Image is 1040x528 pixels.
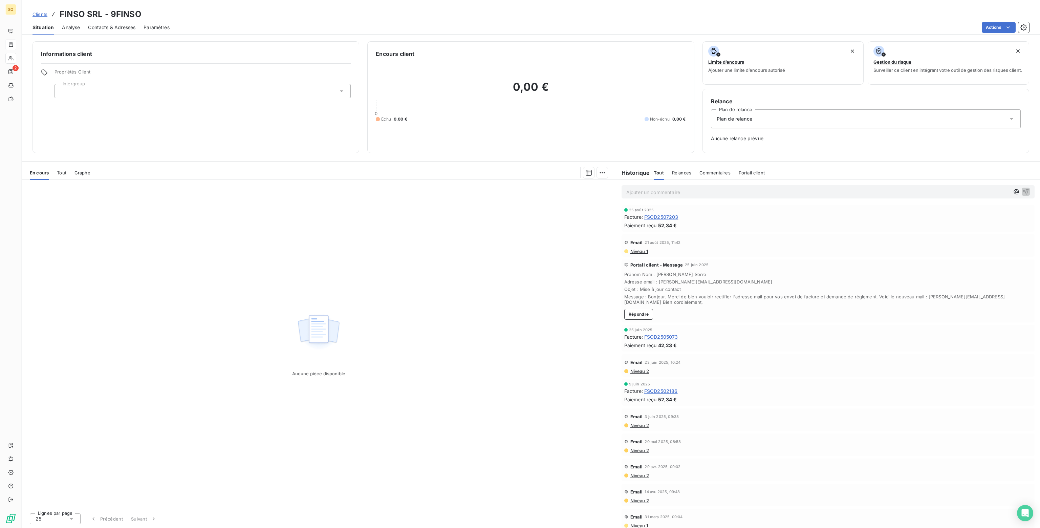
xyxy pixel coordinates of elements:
span: 20 mai 2025, 08:58 [645,440,681,444]
div: SO [5,4,16,15]
span: Paiement reçu [624,222,657,229]
span: Tout [57,170,66,175]
h6: Encours client [376,50,414,58]
span: Non-échu [650,116,670,122]
span: Échu [381,116,391,122]
h2: 0,00 € [376,80,686,101]
span: Facture : [624,333,643,340]
h6: Informations client [41,50,351,58]
span: 9 juin 2025 [629,382,650,386]
span: Email [630,439,643,444]
span: 52,34 € [658,396,677,403]
span: Surveiller ce client en intégrant votre outil de gestion des risques client. [873,67,1022,73]
button: Gestion du risqueSurveiller ce client en intégrant votre outil de gestion des risques client. [868,41,1029,85]
span: Contacts & Adresses [88,24,135,31]
button: Précédent [86,512,127,526]
span: Gestion du risque [873,59,911,65]
span: Tout [654,170,664,175]
span: Aucune relance prévue [711,135,1021,142]
span: Email [630,464,643,469]
span: Niveau 2 [630,448,649,453]
span: 31 mars 2025, 09:04 [645,515,682,519]
span: Email [630,514,643,520]
img: Logo LeanPay [5,513,16,524]
span: Email [630,360,643,365]
span: 0 [375,111,377,116]
span: Adresse email : [PERSON_NAME][EMAIL_ADDRESS][DOMAIN_NAME] [624,279,1032,284]
span: Facture : [624,387,643,395]
span: Niveau 2 [630,473,649,478]
span: Niveau 1 [630,249,648,254]
span: Analyse [62,24,80,31]
span: Email [630,240,643,245]
span: 25 août 2025 [629,208,654,212]
span: Aucune pièce disponible [292,371,345,376]
span: 21 août 2025, 11:42 [645,240,680,245]
span: Email [630,489,643,494]
span: Niveau 2 [630,423,649,428]
span: 0,00 € [672,116,686,122]
span: 0,00 € [394,116,407,122]
span: Propriétés Client [55,69,351,79]
span: Objet : Mise à jour contact [624,287,1032,292]
span: Niveau 2 [630,498,649,503]
span: Ajouter une limite d’encours autorisé [708,67,785,73]
button: Suivant [127,512,161,526]
span: Facture : [624,213,643,220]
span: Plan de relance [717,115,752,122]
span: FSOD2507203 [644,213,678,220]
span: Email [630,414,643,419]
span: 3 juin 2025, 09:38 [645,415,679,419]
span: Clients [32,12,47,17]
span: 25 juin 2025 [685,263,709,267]
span: 25 [36,515,41,522]
input: Ajouter une valeur [60,88,66,94]
span: 14 avr. 2025, 09:48 [645,490,680,494]
a: Clients [32,11,47,18]
span: Portail client [739,170,765,175]
span: 2 [13,65,19,71]
span: 29 avr. 2025, 09:02 [645,465,680,469]
div: Open Intercom Messenger [1017,505,1033,521]
span: Prénom Nom : [PERSON_NAME] Serre [624,272,1032,277]
span: 23 juin 2025, 10:24 [645,360,680,364]
span: 52,34 € [658,222,677,229]
span: En cours [30,170,49,175]
h3: FINSO SRL - 9FINSO [60,8,142,20]
span: Paiement reçu [624,396,657,403]
h6: Historique [616,169,650,177]
span: Message : Bonjour, Merci de bien vouloir rectifier l'adresse mail pour vos envoi de facture et de... [624,294,1032,305]
button: Répondre [624,309,653,320]
span: FSOD2505073 [644,333,678,340]
button: Actions [982,22,1016,33]
span: Situation [32,24,54,31]
span: Niveau 2 [630,368,649,374]
button: Limite d’encoursAjouter une limite d’encours autorisé [702,41,864,85]
h6: Relance [711,97,1021,105]
span: Portail client - Message [630,262,683,268]
span: Commentaires [699,170,731,175]
span: Paiement reçu [624,342,657,349]
span: Paramètres [144,24,170,31]
span: Graphe [74,170,90,175]
img: Empty state [297,311,340,353]
span: Limite d’encours [708,59,744,65]
span: FSOD2502186 [644,387,678,395]
span: 25 juin 2025 [629,328,653,332]
span: 42,23 € [658,342,677,349]
span: Relances [672,170,691,175]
